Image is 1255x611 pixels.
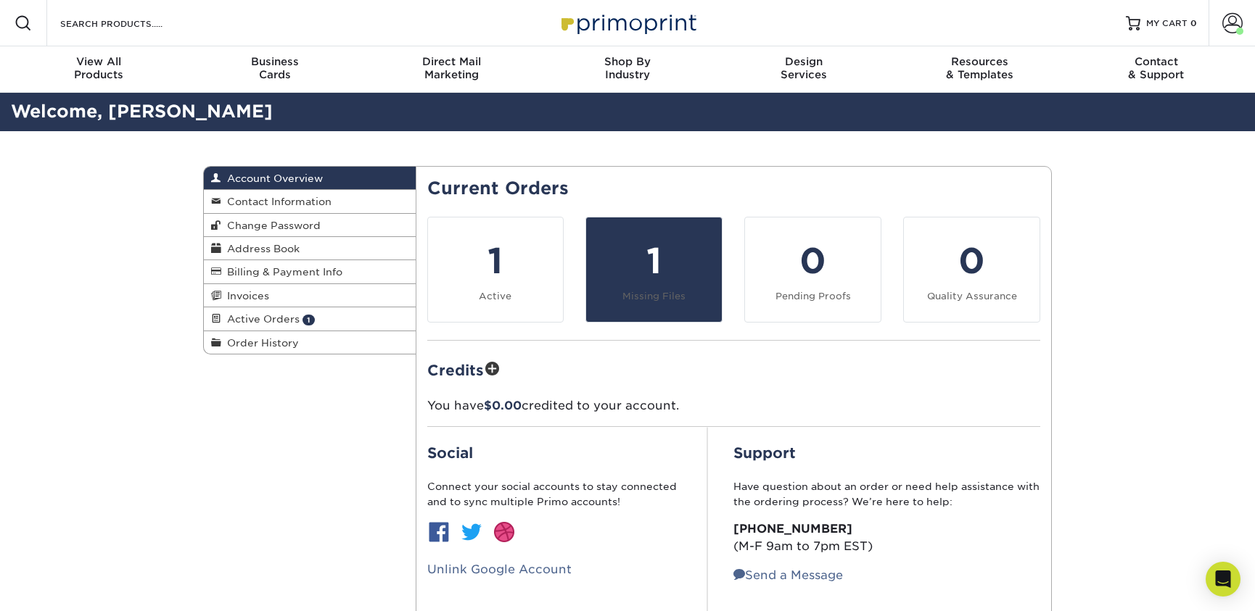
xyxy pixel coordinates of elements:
strong: [PHONE_NUMBER] [733,522,852,536]
span: Order History [221,337,299,349]
span: Account Overview [221,173,323,184]
div: Marketing [363,55,540,81]
img: Primoprint [555,7,700,38]
a: DesignServices [715,46,892,93]
small: Pending Proofs [775,291,851,302]
p: (M-F 9am to 7pm EST) [733,520,1040,555]
input: SEARCH PRODUCTS..... [59,14,200,32]
a: Shop ByIndustry [540,46,716,93]
a: Resources& Templates [892,46,1068,93]
a: Send a Message [733,568,843,582]
a: Direct MailMarketing [363,46,540,93]
a: 1 Active [427,217,564,323]
a: BusinessCards [187,46,363,93]
div: 0 [913,235,1031,287]
a: Contact Information [204,190,416,213]
span: Direct Mail [363,55,540,68]
span: Contact [1068,55,1244,68]
span: Change Password [221,220,321,231]
span: Contact Information [221,196,332,207]
small: Active [479,291,511,302]
a: 0 Pending Proofs [744,217,881,323]
small: Missing Files [622,291,686,302]
div: 1 [437,235,555,287]
img: btn-facebook.jpg [427,520,450,544]
span: Invoices [221,290,269,302]
span: MY CART [1146,17,1188,30]
a: 0 Quality Assurance [903,217,1040,323]
a: Billing & Payment Info [204,260,416,283]
div: & Templates [892,55,1068,81]
a: Account Overview [204,167,416,190]
h2: Current Orders [427,178,1041,199]
span: Business [187,55,363,68]
div: Services [715,55,892,81]
div: 1 [595,235,713,287]
h2: Support [733,444,1040,462]
a: Unlink Google Account [427,562,572,576]
p: Have question about an order or need help assistance with the ordering process? We’re here to help: [733,479,1040,509]
a: Change Password [204,214,416,237]
span: View All [11,55,187,68]
span: Address Book [221,243,300,254]
span: 1 [303,315,315,325]
div: & Support [1068,55,1244,81]
div: Cards [187,55,363,81]
a: View AllProducts [11,46,187,93]
span: Active Orders [221,313,300,325]
p: You have credited to your account. [427,397,1041,415]
span: 0 [1190,18,1197,28]
a: Contact& Support [1068,46,1244,93]
a: Invoices [204,284,416,307]
img: btn-dribbble.jpg [493,520,516,544]
span: Shop By [540,55,716,68]
p: Connect your social accounts to stay connected and to sync multiple Primo accounts! [427,479,681,509]
span: Design [715,55,892,68]
div: Open Intercom Messenger [1206,562,1240,597]
img: btn-twitter.jpg [460,520,483,544]
a: Active Orders 1 [204,307,416,331]
h2: Credits [427,358,1041,381]
a: 1 Missing Files [585,217,723,323]
span: Billing & Payment Info [221,266,342,278]
span: Resources [892,55,1068,68]
div: Products [11,55,187,81]
span: $0.00 [484,399,522,412]
div: 0 [754,235,872,287]
a: Address Book [204,237,416,260]
div: Industry [540,55,716,81]
a: Order History [204,331,416,354]
h2: Social [427,444,681,462]
small: Quality Assurance [927,291,1017,302]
